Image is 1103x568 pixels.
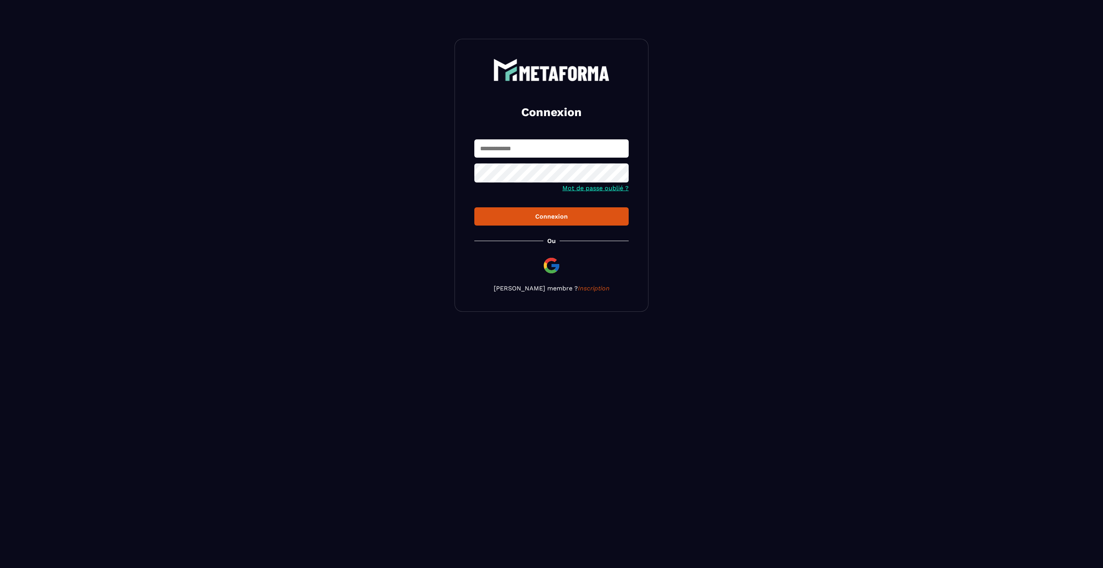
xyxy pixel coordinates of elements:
[484,104,619,120] h2: Connexion
[474,59,629,81] a: logo
[542,256,561,275] img: google
[562,184,629,192] a: Mot de passe oublié ?
[547,237,556,245] p: Ou
[481,213,622,220] div: Connexion
[493,59,610,81] img: logo
[474,207,629,226] button: Connexion
[474,285,629,292] p: [PERSON_NAME] membre ?
[578,285,610,292] a: Inscription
